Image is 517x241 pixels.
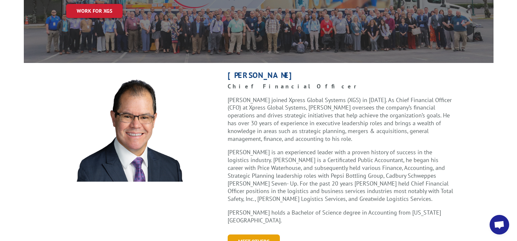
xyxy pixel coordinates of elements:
strong: Chief Financial Officer [228,83,366,90]
p: [PERSON_NAME] holds a Bachelor of Science degree in Accounting from [US_STATE][GEOGRAPHIC_DATA]. [228,209,455,224]
a: Work for XGS [66,4,123,18]
p: [PERSON_NAME] is an experienced leader with a proven history of success in the logistics industry... [228,148,455,209]
p: [PERSON_NAME] joined Xpress Global Systems (XGS) in [DATE]. As Chief Financial Officer (CFO) at X... [228,96,455,149]
a: Open chat [490,215,509,234]
h1: [PERSON_NAME] [228,71,455,83]
img: Roger_Silva [52,71,217,182]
